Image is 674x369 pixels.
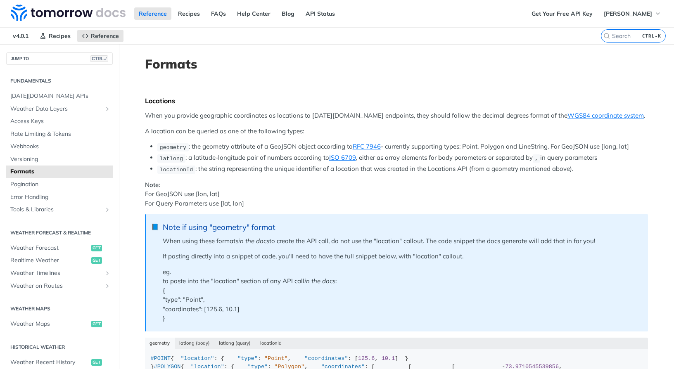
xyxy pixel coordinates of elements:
button: Show subpages for Tools & Libraries [104,206,111,213]
span: locationId [159,166,193,173]
h2: Weather Maps [6,305,113,312]
a: Blog [277,7,299,20]
span: v4.0.1 [8,30,33,42]
p: For GeoJSON use [lon, lat] For Query Parameters use [lat, lon] [145,180,648,208]
span: Weather Timelines [10,269,102,277]
button: Show subpages for Weather Data Layers [104,106,111,112]
div: Locations [145,97,648,105]
span: [DATE][DOMAIN_NAME] APIs [10,92,111,100]
button: JUMP TOCTRL-/ [6,52,113,65]
a: Weather Mapsget [6,318,113,330]
span: Recipes [49,32,71,40]
p: When you provide geographic coordinates as locations to [DATE][DOMAIN_NAME] endpoints, they shoul... [145,111,648,121]
a: Weather Data LayersShow subpages for Weather Data Layers [6,103,113,115]
a: Weather TimelinesShow subpages for Weather Timelines [6,267,113,279]
button: latlong (query) [214,338,256,349]
a: Help Center [233,7,275,20]
span: Weather Forecast [10,244,89,252]
span: Rate Limiting & Tokens [10,130,111,138]
a: Recipes [173,7,204,20]
h2: Historical Weather [6,343,113,351]
span: Access Keys [10,117,111,125]
a: Weather Forecastget [6,242,113,254]
p: eg. to paste into the "location" section of any API call : { "type": "Point", "coordinates": [125... [163,267,640,323]
span: [PERSON_NAME] [604,10,652,17]
span: Weather Recent History [10,358,89,367]
button: Show subpages for Weather Timelines [104,270,111,277]
a: Access Keys [6,115,113,128]
a: Weather Recent Historyget [6,356,113,369]
svg: Search [603,33,610,39]
a: Recipes [35,30,75,42]
span: "type" [237,355,258,362]
img: Tomorrow.io Weather API Docs [11,5,126,21]
span: get [91,245,102,251]
span: Weather Data Layers [10,105,102,113]
button: locationId [256,338,287,349]
strong: Note: [145,181,160,189]
a: WGS84 coordinate system [567,111,644,119]
p: When using these formats to create the API call, do not use the "location" callout. The code snip... [163,237,640,246]
span: "Point" [264,355,288,362]
a: Error Handling [6,191,113,203]
span: #POINT [151,355,171,362]
em: in the docs [238,237,269,245]
a: Versioning [6,153,113,166]
span: latlong [159,155,183,161]
span: Weather Maps [10,320,89,328]
a: Formats [6,166,113,178]
button: Show subpages for Weather on Routes [104,283,111,289]
span: 📘 [151,222,159,232]
span: get [91,321,102,327]
p: A location can be queried as one of the following types: [145,127,648,136]
div: Note if using "geometry" format [163,222,640,232]
a: [DATE][DOMAIN_NAME] APIs [6,90,113,102]
a: Get Your Free API Key [527,7,597,20]
span: Versioning [10,155,111,163]
a: RFC 7946 [353,142,381,150]
span: get [91,257,102,264]
span: get [91,359,102,366]
span: Formats [10,168,111,176]
li: : the string representing the unique identifier of a location that was created in the Locations A... [157,164,648,174]
span: CTRL-/ [90,55,108,62]
span: 10.1 [382,355,395,362]
button: [PERSON_NAME] [599,7,666,20]
p: If pasting directly into a snippet of code, you'll need to have the full snippet below, with "loc... [163,252,640,261]
kbd: CTRL-K [640,32,663,40]
span: Webhooks [10,142,111,151]
span: "location" [180,355,214,362]
a: Pagination [6,178,113,191]
a: Rate Limiting & Tokens [6,128,113,140]
span: "coordinates" [304,355,348,362]
a: Tools & LibrariesShow subpages for Tools & Libraries [6,203,113,216]
span: Reference [91,32,119,40]
em: in the docs [304,277,335,285]
a: API Status [301,7,339,20]
h2: Fundamentals [6,77,113,85]
h2: Weather Forecast & realtime [6,229,113,237]
span: Weather on Routes [10,282,102,290]
a: Weather on RoutesShow subpages for Weather on Routes [6,280,113,292]
li: : the geometry attribute of a GeoJSON object according to - currently supporting types: Point, Po... [157,142,648,151]
span: Tools & Libraries [10,206,102,214]
a: Webhooks [6,140,113,153]
span: Pagination [10,180,111,189]
h1: Formats [145,57,648,71]
span: 125.6 [358,355,375,362]
a: FAQs [206,7,230,20]
span: Realtime Weather [10,256,89,265]
a: Reference [77,30,123,42]
span: , [535,155,538,161]
a: ISO 6709 [329,154,356,161]
button: latlong (body) [175,338,215,349]
a: Realtime Weatherget [6,254,113,267]
span: Error Handling [10,193,111,201]
a: Reference [134,7,171,20]
li: : a latitude-longitude pair of numbers according to , either as array elements for body parameter... [157,153,648,163]
span: geometry [159,144,186,150]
